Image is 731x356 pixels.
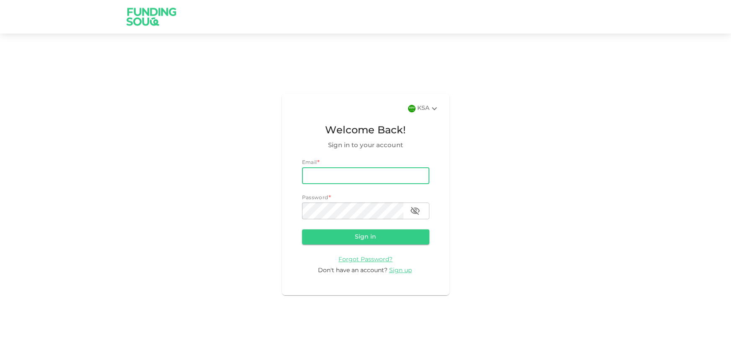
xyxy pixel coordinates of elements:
[302,160,317,165] span: Email
[408,105,416,112] img: flag-sa.b9a346574cdc8950dd34b50780441f57.svg
[302,140,429,151] span: Sign in to your account
[338,256,393,262] a: Forgot Password?
[302,123,429,139] span: Welcome Back!
[389,268,412,273] span: Sign up
[302,167,429,184] input: email
[302,203,403,219] input: password
[417,104,439,114] div: KSA
[302,195,328,200] span: Password
[302,229,429,244] button: Sign in
[318,268,387,273] span: Don't have an account?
